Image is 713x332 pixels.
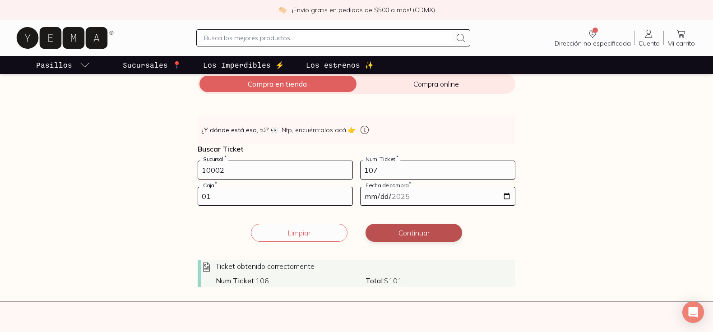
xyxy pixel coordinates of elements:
[551,28,634,47] a: Dirección no especificada
[216,262,315,271] span: Ticket obtenido correctamente
[198,144,515,153] p: Buscar Ticket
[198,79,356,88] span: Compra en tienda
[356,79,515,88] span: Compra online
[366,224,462,242] button: Continuar
[664,28,699,47] a: Mi carrito
[361,161,515,179] input: 123
[366,276,384,285] strong: Total:
[667,39,695,47] span: Mi carrito
[682,301,704,323] div: Open Intercom Messenger
[278,6,287,14] img: check
[363,182,413,189] label: Fecha de compra
[555,39,631,47] span: Dirección no especificada
[201,125,278,134] strong: ¿Y dónde está eso, tú?
[361,187,515,205] input: 14-05-2023
[198,187,352,205] input: 03
[121,56,183,74] a: Sucursales 📍
[216,276,366,285] span: 106
[270,125,278,134] span: 👀
[639,39,660,47] span: Cuenta
[203,60,284,70] p: Los Imperdibles ⚡️
[282,125,356,134] span: Ntp, encuéntralos acá 👉
[304,56,375,74] a: Los estrenos ✨
[251,224,347,242] button: Limpiar
[200,156,228,162] label: Sucursal
[363,156,400,162] label: Num. Ticket
[292,5,435,14] p: ¡Envío gratis en pedidos de $500 o más! (CDMX)
[366,276,515,285] span: $ 101
[201,56,286,74] a: Los Imperdibles ⚡️
[200,182,219,189] label: Caja
[34,56,92,74] a: pasillo-todos-link
[123,60,181,70] p: Sucursales 📍
[204,32,451,43] input: Busca los mejores productos
[216,276,255,285] strong: Num Ticket:
[36,60,72,70] p: Pasillos
[198,161,352,179] input: 728
[306,60,374,70] p: Los estrenos ✨
[635,28,663,47] a: Cuenta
